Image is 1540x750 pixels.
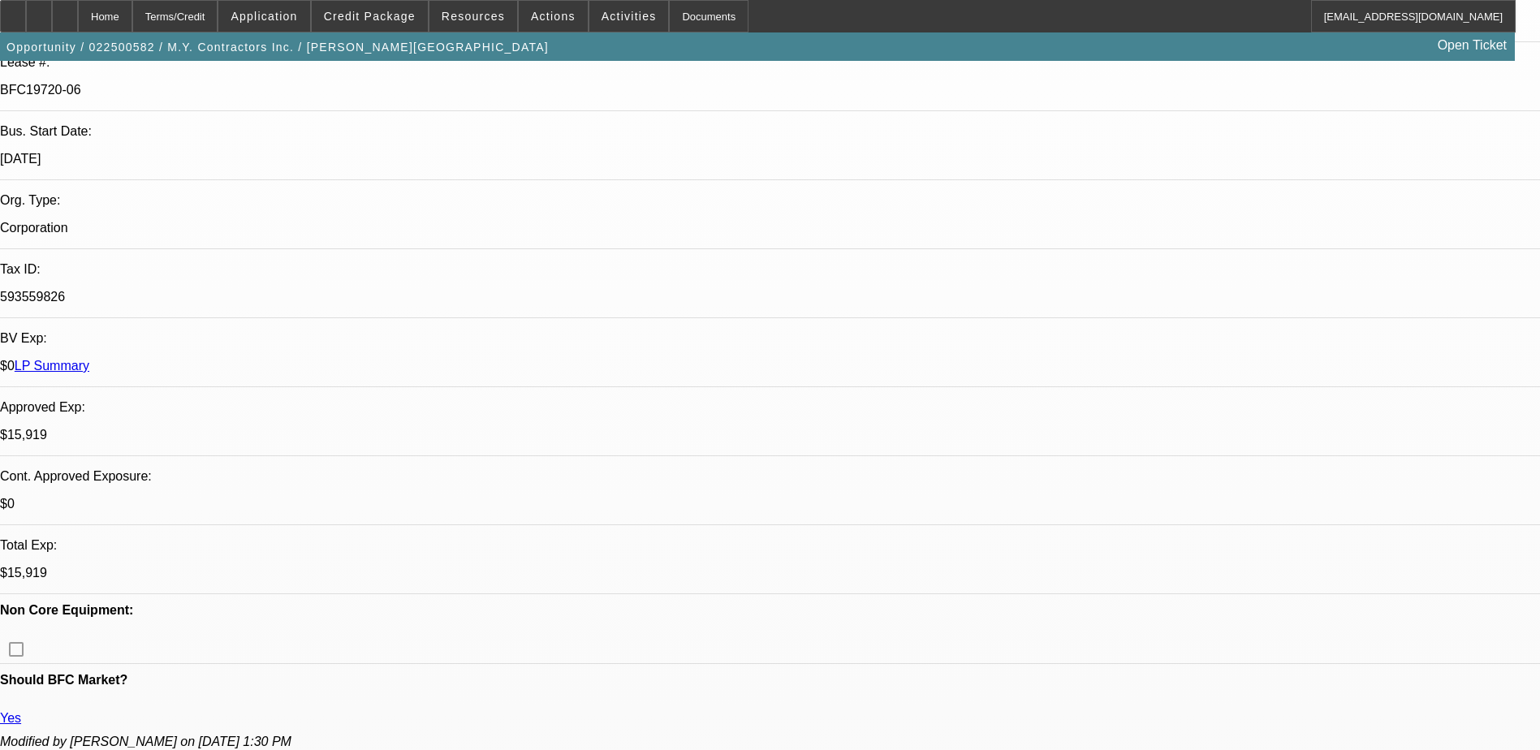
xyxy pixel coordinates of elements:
span: Activities [602,10,657,23]
span: Actions [531,10,576,23]
button: Activities [589,1,669,32]
span: Credit Package [324,10,416,23]
button: Resources [429,1,517,32]
button: Application [218,1,309,32]
button: Actions [519,1,588,32]
a: LP Summary [15,359,89,373]
span: Resources [442,10,505,23]
a: Open Ticket [1431,32,1513,59]
button: Credit Package [312,1,428,32]
span: Application [231,10,297,23]
span: Opportunity / 022500582 / M.Y. Contractors Inc. / [PERSON_NAME][GEOGRAPHIC_DATA] [6,41,549,54]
